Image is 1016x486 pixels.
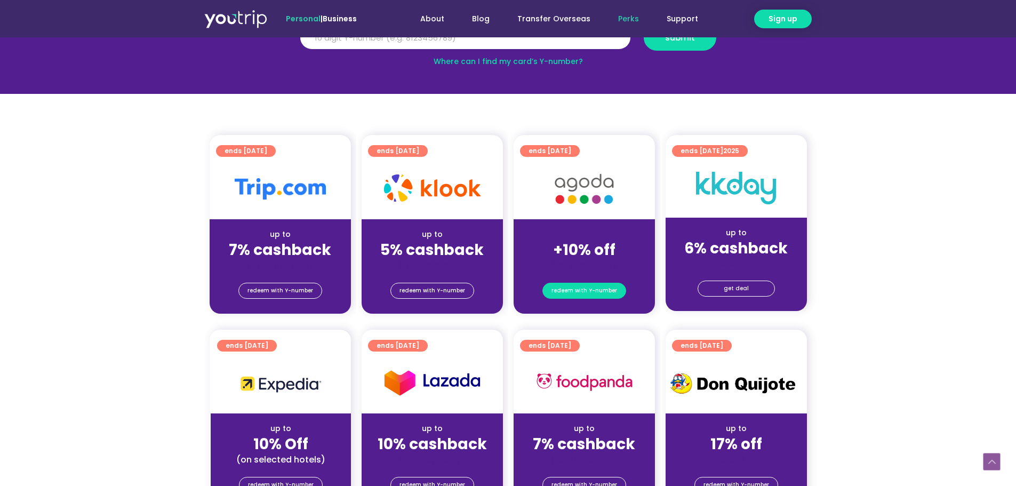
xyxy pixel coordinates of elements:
[723,146,739,155] span: 2025
[681,340,723,352] span: ends [DATE]
[520,340,580,352] a: ends [DATE]
[247,283,313,298] span: redeem with Y-number
[368,340,428,352] a: ends [DATE]
[370,260,494,271] div: (for stays only)
[665,34,695,42] span: submit
[370,454,494,465] div: (for stays only)
[674,454,798,465] div: (for stays only)
[323,13,357,24] a: Business
[674,258,798,269] div: (for stays only)
[522,260,646,271] div: (for stays only)
[225,145,267,157] span: ends [DATE]
[672,340,732,352] a: ends [DATE]
[377,340,419,352] span: ends [DATE]
[769,13,797,25] span: Sign up
[522,454,646,465] div: (for stays only)
[529,340,571,352] span: ends [DATE]
[574,229,594,240] span: up to
[219,423,342,434] div: up to
[754,10,812,28] a: Sign up
[380,240,484,260] strong: 5% cashback
[370,423,494,434] div: up to
[216,145,276,157] a: ends [DATE]
[684,238,788,259] strong: 6% cashback
[551,283,617,298] span: redeem with Y-number
[698,281,775,297] a: get deal
[458,9,503,29] a: Blog
[219,454,342,465] div: (on selected hotels)
[503,9,604,29] a: Transfer Overseas
[672,145,748,157] a: ends [DATE]2025
[674,227,798,238] div: up to
[226,340,268,352] span: ends [DATE]
[434,56,583,67] a: Where can I find my card’s Y-number?
[229,240,331,260] strong: 7% cashback
[710,434,762,455] strong: 17% off
[286,13,321,24] span: Personal
[386,9,712,29] nav: Menu
[674,423,798,434] div: up to
[218,260,342,271] div: (for stays only)
[300,26,630,50] input: 10 digit Y-number (e.g. 8123456789)
[520,145,580,157] a: ends [DATE]
[370,229,494,240] div: up to
[542,283,626,299] a: redeem with Y-number
[390,283,474,299] a: redeem with Y-number
[377,145,419,157] span: ends [DATE]
[724,281,749,296] span: get deal
[399,283,465,298] span: redeem with Y-number
[529,145,571,157] span: ends [DATE]
[300,25,716,59] form: Y Number
[217,340,277,352] a: ends [DATE]
[522,423,646,434] div: up to
[368,145,428,157] a: ends [DATE]
[533,434,635,455] strong: 7% cashback
[653,9,712,29] a: Support
[604,9,653,29] a: Perks
[218,229,342,240] div: up to
[286,13,357,24] span: |
[406,9,458,29] a: About
[644,25,716,51] button: submit
[553,240,615,260] strong: +10% off
[238,283,322,299] a: redeem with Y-number
[681,145,739,157] span: ends [DATE]
[378,434,487,455] strong: 10% cashback
[253,434,308,455] strong: 10% Off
